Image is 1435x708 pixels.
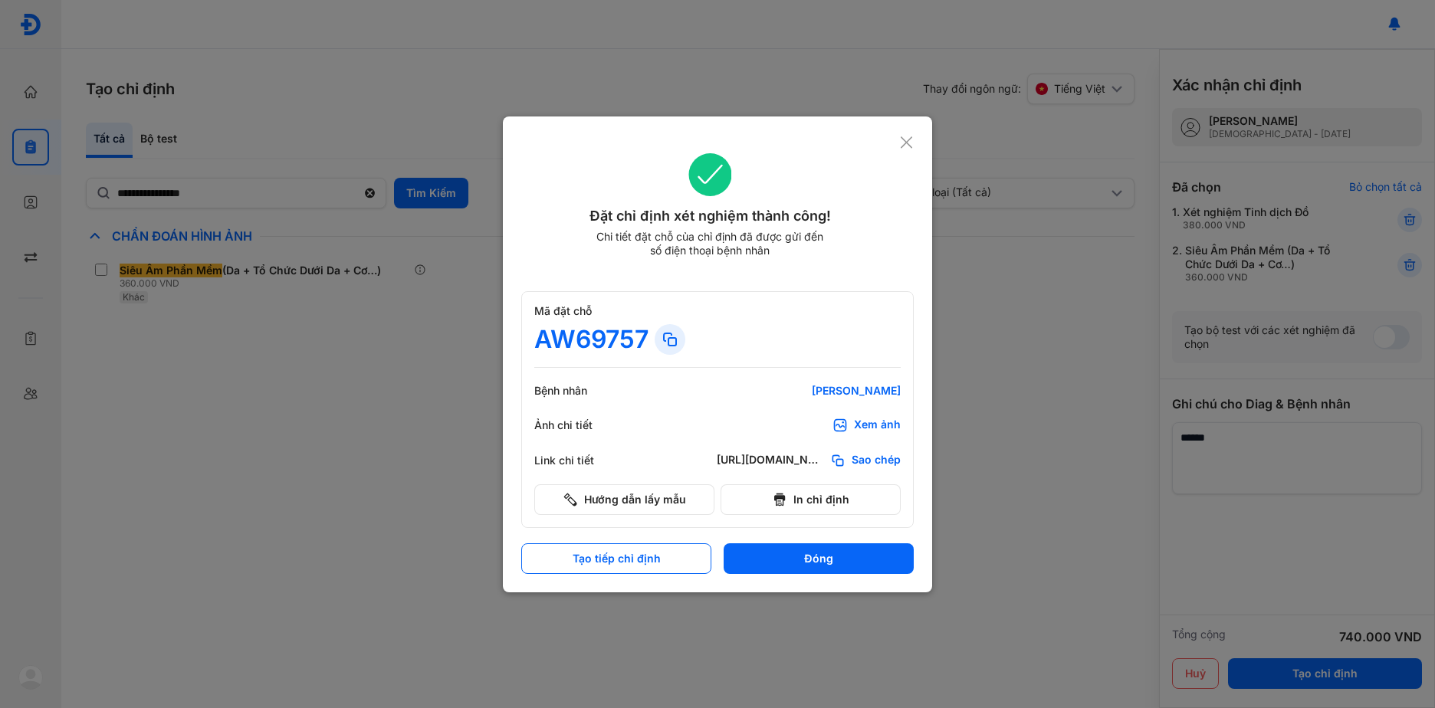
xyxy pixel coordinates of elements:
[534,454,626,467] div: Link chi tiết
[534,324,649,355] div: AW69757
[534,418,626,432] div: Ảnh chi tiết
[521,205,899,227] div: Đặt chỉ định xét nghiệm thành công!
[717,453,824,468] div: [URL][DOMAIN_NAME]
[717,384,901,398] div: [PERSON_NAME]
[721,484,901,515] button: In chỉ định
[534,304,901,318] div: Mã đặt chỗ
[854,418,901,433] div: Xem ảnh
[852,453,901,468] span: Sao chép
[521,543,711,574] button: Tạo tiếp chỉ định
[534,384,626,398] div: Bệnh nhân
[589,230,830,257] div: Chi tiết đặt chỗ của chỉ định đã được gửi đến số điện thoại bệnh nhân
[724,543,914,574] button: Đóng
[534,484,714,515] button: Hướng dẫn lấy mẫu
